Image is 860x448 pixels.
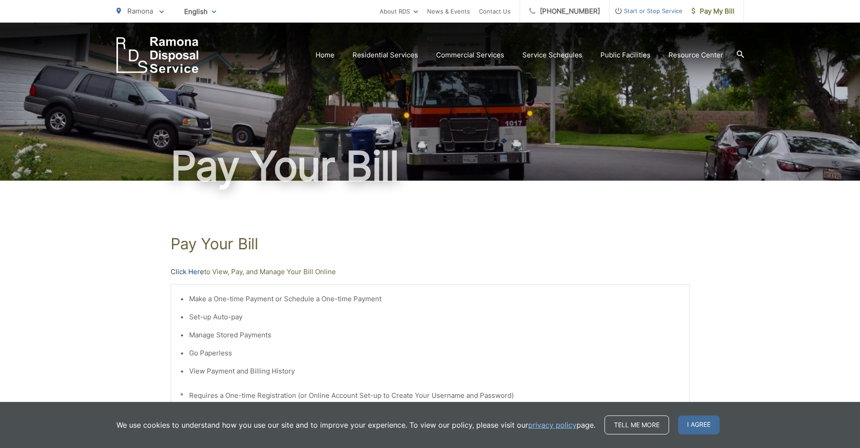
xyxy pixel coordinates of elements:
[171,266,690,277] p: to View, Pay, and Manage Your Bill Online
[528,420,576,430] a: privacy policy
[189,348,680,359] li: Go Paperless
[127,7,153,15] span: Ramona
[189,294,680,304] li: Make a One-time Payment or Schedule a One-time Payment
[171,266,204,277] a: Click Here
[479,6,511,17] a: Contact Us
[116,144,744,189] h1: Pay Your Bill
[669,50,723,61] a: Resource Center
[116,37,199,73] a: EDCD logo. Return to the homepage.
[678,415,720,434] span: I agree
[427,6,470,17] a: News & Events
[171,235,690,253] h1: Pay Your Bill
[692,6,734,17] span: Pay My Bill
[116,420,595,430] p: We use cookies to understand how you use our site and to improve your experience. To view our pol...
[189,312,680,322] li: Set-up Auto-pay
[189,330,680,341] li: Manage Stored Payments
[180,390,680,401] p: * Requires a One-time Registration (or Online Account Set-up to Create Your Username and Password)
[604,415,669,434] a: Tell me more
[189,366,680,377] li: View Payment and Billing History
[380,6,418,17] a: About RDS
[316,50,335,61] a: Home
[436,50,504,61] a: Commercial Services
[600,50,651,61] a: Public Facilities
[177,4,223,19] span: English
[353,50,418,61] a: Residential Services
[522,50,582,61] a: Service Schedules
